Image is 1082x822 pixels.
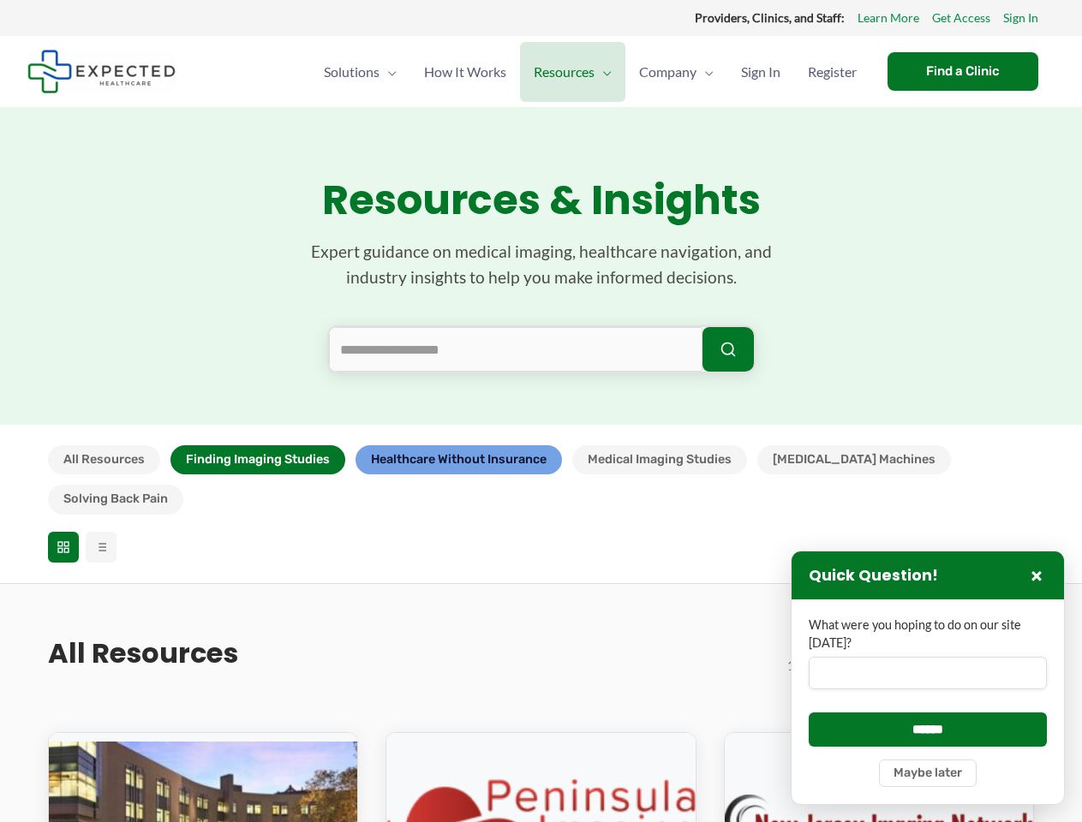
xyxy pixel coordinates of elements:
h1: Resources & Insights [48,176,1035,225]
a: CompanyMenu Toggle [625,42,727,102]
button: Maybe later [879,759,977,787]
span: Solutions [324,42,380,102]
span: Company [639,42,696,102]
p: Expert guidance on medical imaging, healthcare navigation, and industry insights to help you make... [284,239,798,291]
span: Register [808,42,857,102]
a: Sign In [1003,7,1038,29]
button: Solving Back Pain [48,485,183,514]
a: ResourcesMenu Toggle [520,42,625,102]
button: Finding Imaging Studies [170,445,345,474]
a: Register [794,42,870,102]
nav: Primary Site Navigation [310,42,870,102]
h2: All Resources [48,635,238,671]
h3: Quick Question! [809,566,938,586]
button: [MEDICAL_DATA] Machines [757,445,951,474]
img: Expected Healthcare Logo - side, dark font, small [27,50,176,93]
a: SolutionsMenu Toggle [310,42,410,102]
span: How It Works [424,42,506,102]
span: Sign In [741,42,780,102]
span: 12 resources found in Finding Imaging Studies [787,658,1035,673]
a: Sign In [727,42,794,102]
button: Healthcare Without Insurance [356,445,562,474]
button: All Resources [48,445,160,474]
label: What were you hoping to do on our site [DATE]? [809,616,1047,652]
a: How It Works [410,42,520,102]
strong: Providers, Clinics, and Staff: [695,10,845,25]
span: Menu Toggle [380,42,397,102]
span: Resources [534,42,595,102]
span: Menu Toggle [595,42,612,102]
button: Close [1026,565,1047,586]
a: Find a Clinic [888,52,1038,91]
span: Menu Toggle [696,42,714,102]
button: Medical Imaging Studies [572,445,747,474]
a: Get Access [932,7,990,29]
a: Learn More [858,7,919,29]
